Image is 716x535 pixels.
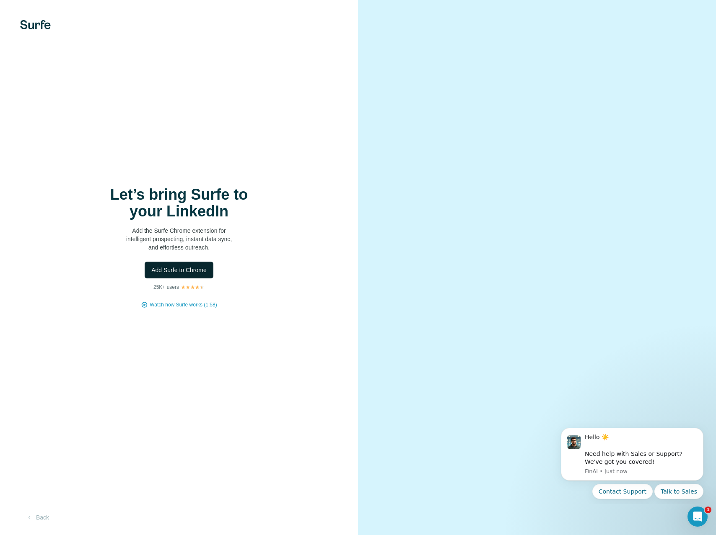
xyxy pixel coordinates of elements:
[705,507,711,513] span: 1
[20,20,51,29] img: Surfe's logo
[150,301,217,309] button: Watch how Surfe works (1:58)
[151,266,207,274] span: Add Surfe to Chrome
[95,186,263,220] h1: Let’s bring Surfe to your LinkedIn
[20,510,55,525] button: Back
[548,420,716,504] iframe: Intercom notifications message
[181,285,205,290] img: Rating Stars
[153,283,179,291] p: 25K+ users
[145,262,213,278] button: Add Surfe to Chrome
[687,507,708,527] iframe: Intercom live chat
[95,226,263,252] p: Add the Surfe Chrome extension for intelligent prospecting, instant data sync, and effortless out...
